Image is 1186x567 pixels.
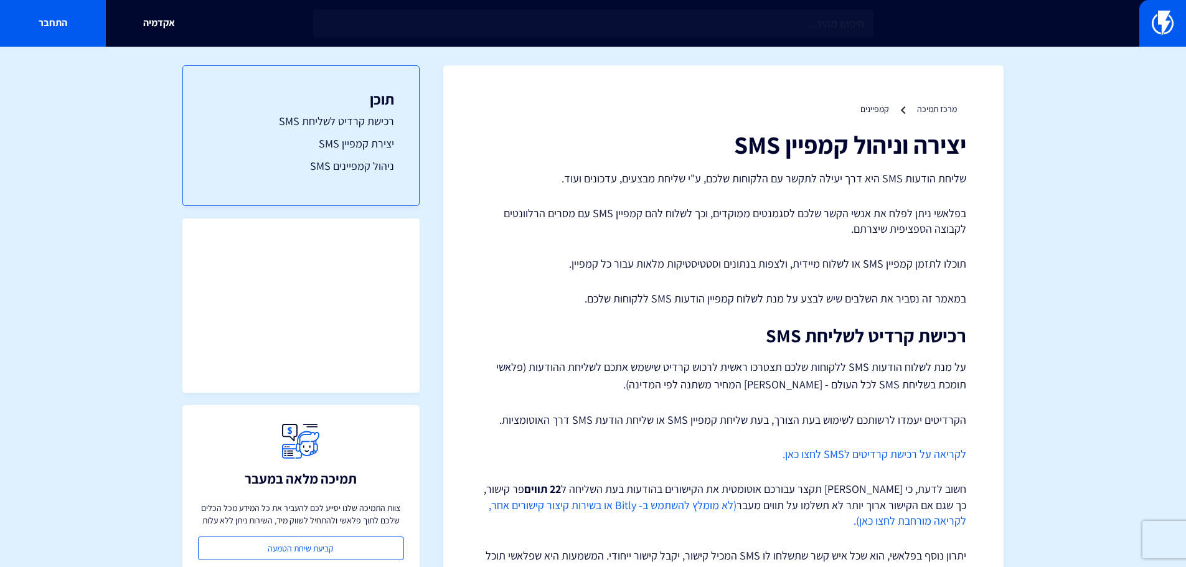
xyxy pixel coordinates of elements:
[481,291,966,307] p: במאמר זה נסביר את השלבים שיש לבצע על מנת לשלוח קמפיין הודעות SMS ללקוחות שלכם.
[481,358,966,393] p: על מנת לשלוח הודעות SMS ללקוחות שלכם תצטרכו ראשית לרכוש קרדיט שישמש אתכם לשליחת ההודעות (פלאשי תו...
[481,131,966,158] h1: יצירה וניהול קמפיין SMS
[198,537,404,560] a: קביעת שיחת הטמעה
[489,498,966,528] a: (לא מומלץ להשתמש ב- Bitly או בשירות קיצור קישורים אחר, לקריאה מורחבת לחצו כאן).
[783,447,966,461] a: לקריאה על רכישת קרדיטים לSMS לחצו כאן.
[481,326,966,346] h2: רכישת קרדיט לשליחת SMS
[481,412,966,428] p: הקרדיטים יעמדו לרשותכם לשימוש בעת הצורך, בעת שליחת קמפיין SMS או שליחת הודעת SMS דרך האוטומציות.
[481,205,966,237] p: בפלאשי ניתן לפלח את אנשי הקשר שלכם לסגמנטים ממוקדים, וכך לשלוח להם קמפיין SMS עם מסרים הרלוונטים ...
[481,481,966,529] p: חשוב לדעת, כי [PERSON_NAME] תקצר עבורכם אוטומטית את הקישורים בהודעות בעת השליחה ל פר קישור, כך שג...
[524,482,561,496] strong: 22 תווים
[198,502,404,527] p: צוות התמיכה שלנו יסייע לכם להעביר את כל המידע מכל הכלים שלכם לתוך פלאשי ולהתחיל לשווק מיד, השירות...
[917,103,957,115] a: מרכז תמיכה
[208,91,394,107] h3: תוכן
[481,256,966,272] p: תוכלו לתזמן קמפיין SMS או לשלוח מיידית, ולצפות בנתונים וסטטיסטיקות מלאות עבור כל קמפיין.
[860,103,889,115] a: קמפיינים
[245,471,357,486] h3: תמיכה מלאה במעבר
[313,9,873,38] input: חיפוש מהיר...
[481,171,966,187] p: שליחת הודעות SMS היא דרך יעילה לתקשר עם הלקוחות שלכם, ע"י שליחת מבצעים, עדכונים ועוד.
[208,158,394,174] a: ניהול קמפיינים SMS
[208,113,394,129] a: רכישת קרדיט לשליחת SMS
[208,136,394,152] a: יצירת קמפיין SMS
